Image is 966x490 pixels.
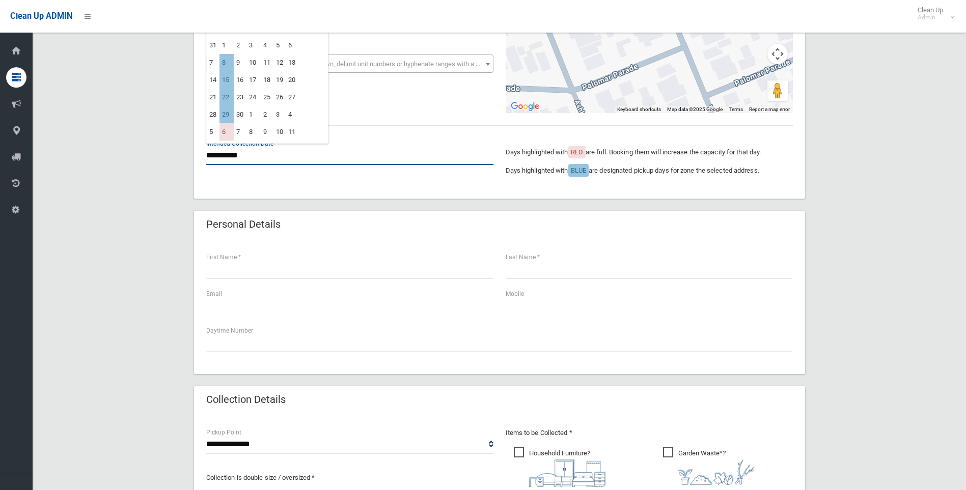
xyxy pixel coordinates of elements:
p: Days highlighted with are full. Booking them will increase the capacity for that day. [506,146,793,158]
i: ? [529,449,605,487]
td: 23 [234,89,246,106]
td: 7 [207,54,219,71]
td: 3 [273,106,286,123]
td: 15 [219,71,234,89]
td: 13 [286,54,298,71]
td: 1 [246,106,261,123]
button: Keyboard shortcuts [617,106,661,113]
td: 24 [246,89,261,106]
a: Report a map error [749,106,790,112]
td: 18 [261,71,273,89]
td: 20 [286,71,298,89]
td: 8 [246,123,261,141]
img: Google [508,100,542,113]
span: Select the unit number from the dropdown, delimit unit numbers or hyphenate ranges with a comma [213,60,498,68]
td: 1 [219,37,234,54]
td: 9 [261,123,273,141]
small: Admin [918,14,943,21]
td: 5 [207,123,219,141]
td: 6 [286,37,298,54]
td: 8 [219,54,234,71]
td: 21 [207,89,219,106]
td: 29 [219,106,234,123]
td: 2 [261,106,273,123]
td: 5 [273,37,286,54]
p: Collection is double size / oversized * [206,472,493,484]
span: Garden Waste* [663,447,755,485]
td: 25 [261,89,273,106]
button: Drag Pegman onto the map to open Street View [767,80,788,101]
p: Items to be Collected * [506,427,793,439]
a: Open this area in Google Maps (opens a new window) [508,100,542,113]
td: 19 [273,71,286,89]
img: 4fd8a5c772b2c999c83690221e5242e0.png [678,459,755,485]
td: 16 [234,71,246,89]
td: 4 [261,37,273,54]
td: 17 [246,71,261,89]
span: RED [571,148,583,156]
header: Collection Details [194,390,298,410]
td: 22 [219,89,234,106]
header: Personal Details [194,214,293,234]
td: 10 [246,54,261,71]
td: 27 [286,89,298,106]
td: 2 [234,37,246,54]
td: 6 [219,123,234,141]
td: 26 [273,89,286,106]
td: 30 [234,106,246,123]
i: ? [678,449,755,485]
td: 31 [207,37,219,54]
td: 10 [273,123,286,141]
td: 11 [261,54,273,71]
a: Terms (opens in new tab) [729,106,743,112]
td: 7 [234,123,246,141]
span: BLUE [571,167,586,174]
td: 11 [286,123,298,141]
td: 28 [207,106,219,123]
p: Days highlighted with are designated pickup days for zone the selected address. [506,165,793,177]
td: 4 [286,106,298,123]
div: 50 Woodbine Street, YAGOONA NSW 2199 [649,16,661,33]
img: aa9efdbe659d29b613fca23ba79d85cb.png [529,459,605,487]
span: Clean Up ADMIN [10,11,72,21]
span: Household Furniture [514,447,605,487]
button: Map camera controls [767,44,788,64]
span: Map data ©2025 Google [667,106,723,112]
td: 9 [234,54,246,71]
td: 14 [207,71,219,89]
td: 3 [246,37,261,54]
span: Clean Up [913,6,953,21]
td: 12 [273,54,286,71]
